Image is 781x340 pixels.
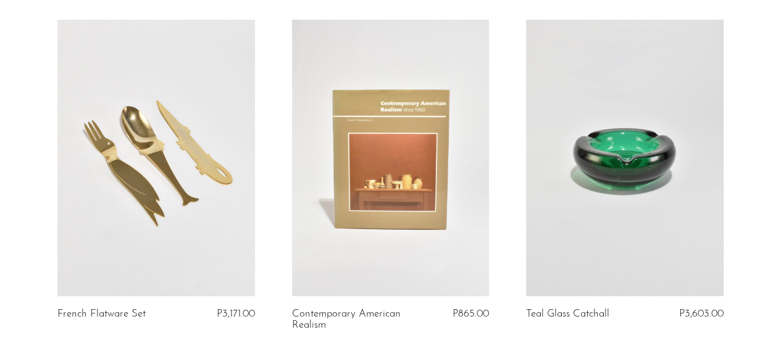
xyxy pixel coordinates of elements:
[453,309,489,319] span: P865.00
[217,309,255,319] span: P3,171.00
[57,309,146,320] a: French Flatware Set
[526,309,609,320] a: Teal Glass Catchall
[679,309,724,319] span: P3,603.00
[292,309,423,331] a: Contemporary American Realism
